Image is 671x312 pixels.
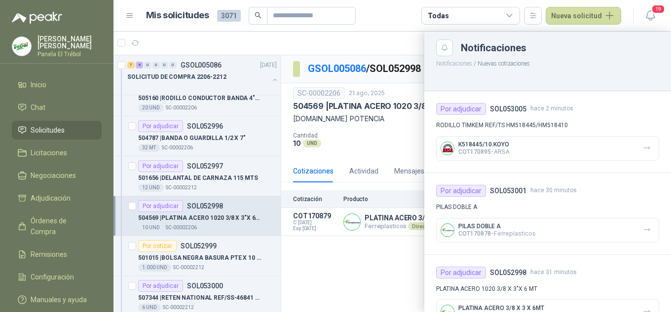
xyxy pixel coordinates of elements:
[217,10,241,22] span: 3071
[12,121,102,139] a: Solicitudes
[12,211,102,241] a: Órdenes de Compra
[436,60,472,67] button: Notificaciones
[436,267,486,278] div: Por adjudicar
[255,12,261,19] span: search
[458,148,510,155] p: - ARSA
[490,185,526,196] h4: SOL053001
[31,102,45,113] span: Chat
[428,10,448,21] div: Todas
[12,268,102,286] a: Configuración
[12,12,62,24] img: Logo peakr
[424,56,671,69] p: / Nuevas cotizaciones
[31,249,67,260] span: Remisiones
[641,7,659,25] button: 19
[31,125,65,136] span: Solicitudes
[436,121,659,130] p: RODILLO TIMKEM REF/TS HM518445/HM518410
[458,305,544,312] p: PLATINA ACERO 3/8 X 3 X 6MT
[461,43,659,53] div: Notificaciones
[458,230,491,237] span: COT170878
[12,75,102,94] a: Inicio
[12,98,102,117] a: Chat
[458,230,536,237] p: - Ferreplasticos
[37,51,102,57] p: Panela El Trébol
[436,185,486,197] div: Por adjudicar
[490,104,526,114] h4: SOL053005
[546,7,621,25] button: Nueva solicitud
[441,224,454,237] img: Company Logo
[490,267,526,278] h4: SOL052998
[31,294,87,305] span: Manuales y ayuda
[12,245,102,264] a: Remisiones
[31,215,92,237] span: Órdenes de Compra
[12,290,102,309] a: Manuales y ayuda
[31,170,76,181] span: Negociaciones
[31,79,46,90] span: Inicio
[436,103,486,115] div: Por adjudicar
[530,104,573,113] span: hace 2 minutos
[436,39,453,56] button: Close
[12,143,102,162] a: Licitaciones
[651,4,665,14] span: 19
[436,203,659,212] p: PILAS DOBLE A
[31,147,67,158] span: Licitaciones
[146,8,209,23] h1: Mis solicitudes
[12,189,102,208] a: Adjudicación
[31,193,71,204] span: Adjudicación
[458,141,510,148] p: K518445/10.KOYO
[37,35,102,49] p: [PERSON_NAME] [PERSON_NAME]
[12,166,102,185] a: Negociaciones
[436,284,659,294] p: PLATINA ACERO 1020 3/8 X 3"X 6 MT
[530,186,577,195] span: hace 30 minutos
[31,272,74,282] span: Configuración
[530,268,577,277] span: hace 31 minutos
[441,142,454,155] img: Company Logo
[458,223,536,230] p: PILAS DOBLE A
[12,37,31,56] img: Company Logo
[458,148,491,155] span: COT170895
